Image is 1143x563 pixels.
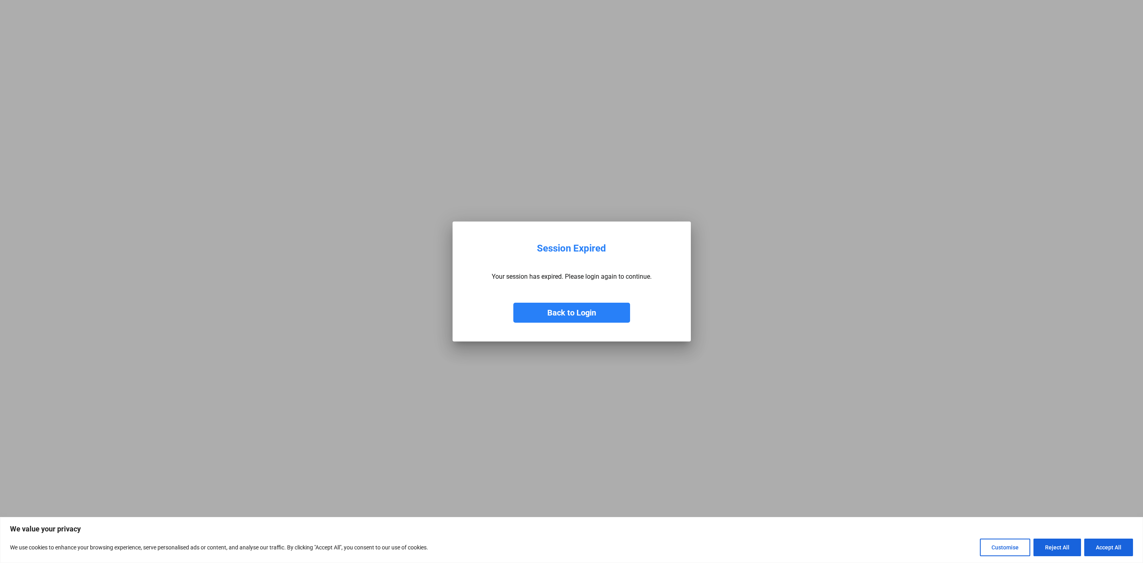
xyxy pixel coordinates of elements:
button: Back to Login [513,303,630,323]
p: Your session has expired. Please login again to continue. [492,273,652,280]
button: Reject All [1033,539,1081,556]
button: Customise [980,539,1030,556]
div: Session Expired [537,243,606,254]
p: We value your privacy [10,524,1133,534]
p: We use cookies to enhance your browsing experience, serve personalised ads or content, and analys... [10,543,428,552]
button: Accept All [1084,539,1133,556]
